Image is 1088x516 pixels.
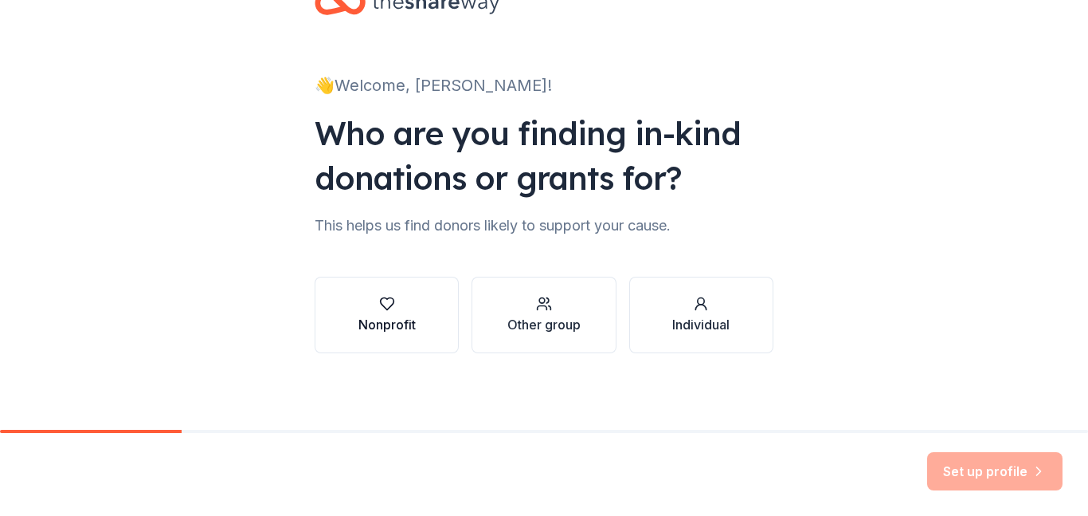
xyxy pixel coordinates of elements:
button: Nonprofit [315,277,459,353]
div: Individual [672,315,730,334]
div: Who are you finding in-kind donations or grants for? [315,111,773,200]
div: 👋 Welcome, [PERSON_NAME]! [315,73,773,98]
button: Individual [629,277,773,353]
div: Other group [507,315,581,334]
div: Nonprofit [358,315,416,334]
button: Other group [472,277,616,353]
div: This helps us find donors likely to support your cause. [315,213,773,238]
